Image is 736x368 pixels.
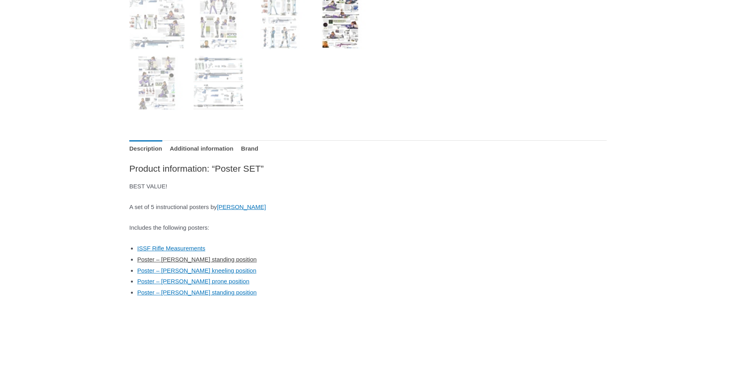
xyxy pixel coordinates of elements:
[129,163,607,174] h2: Product information: “Poster SET”
[137,278,249,285] a: Poster – [PERSON_NAME] prone position
[137,256,257,263] a: Poster – [PERSON_NAME] standing position
[137,267,256,274] a: Poster – [PERSON_NAME] kneeling position
[129,55,185,110] img: Poster - Ivana Maksimovic kneeling position
[129,181,607,192] p: BEST VALUE!
[217,203,266,210] a: [PERSON_NAME]
[241,140,258,157] a: Brand
[129,201,607,213] p: A set of 5 instructional posters by
[137,289,257,296] a: Poster – [PERSON_NAME] standing position
[170,140,234,157] a: Additional information
[191,55,246,110] img: Poster - ISSF Rifle Measurements
[129,140,162,157] a: Description
[137,245,205,252] a: ISSF Rifle Measurements
[129,222,607,233] p: Includes the following posters:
